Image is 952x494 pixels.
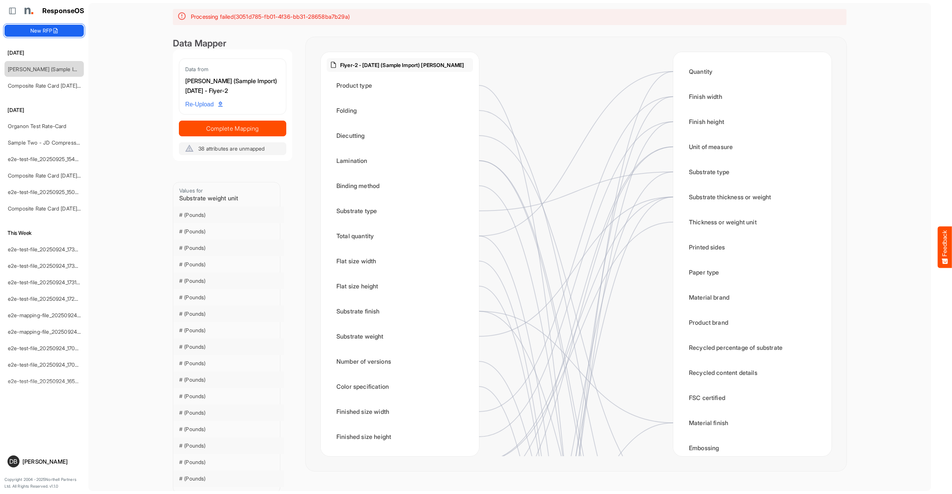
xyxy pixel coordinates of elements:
div: Paper type [679,261,826,284]
div: # (Pounds) [179,261,278,268]
div: Color specification [327,375,473,398]
a: Composite Rate Card [DATE]_smaller [8,205,97,212]
div: Finish height [679,110,826,133]
a: e2e-test-file_20250925_154535 [8,156,84,162]
h6: [DATE] [4,106,84,114]
a: e2e-test-file_20250924_173139 [8,279,83,285]
div: # (Pounds) [179,458,278,466]
div: # (Pounds) [179,442,278,449]
div: Thickness or weight unit [679,210,826,234]
a: e2e-test-file_20250924_170436 [8,361,85,368]
div: Number of versions [327,350,473,373]
a: e2e-test-file_20250924_173220 [8,263,84,269]
div: Recycled content details [679,361,826,384]
span: DB [9,458,17,464]
a: [PERSON_NAME] (Sample Import) [DATE] - Flyer-2 [8,66,129,72]
div: Embossing [679,436,826,460]
div: # (Pounds) [179,310,278,318]
h1: ResponseOS [42,7,85,15]
div: Finished size height [327,425,473,448]
a: e2e-mapping-file_20250924_172830 [8,312,96,318]
a: Composite Rate Card [DATE]_smaller [8,172,97,179]
a: e2e-test-file_20250924_172913 [8,296,83,302]
div: Material brand [679,286,826,309]
a: Sample Two - JD Compressed 2 [8,139,87,146]
div: Quantity [679,60,826,83]
div: Substrate weight [327,325,473,348]
h6: This Week [4,229,84,237]
div: Substrate thickness or weight [679,185,826,209]
div: Substrate type [679,160,826,184]
div: Total quantity [327,224,473,248]
a: Re-Upload [182,97,226,112]
div: # (Pounds) [179,425,278,433]
div: Substrate type [327,199,473,222]
div: Lamination [327,149,473,172]
div: Unit of measure [679,135,826,158]
div: # (Pounds) [179,327,278,334]
div: [PERSON_NAME] [22,459,81,464]
a: e2e-test-file_20250924_165507 [8,378,84,384]
div: Folding [327,99,473,122]
h6: [DATE] [4,49,84,57]
a: e2e-test-file_20250925_150856 [8,189,84,195]
div: Data Mapper [173,37,292,50]
div: # (Pounds) [179,393,278,400]
div: Binding method [327,174,473,197]
button: Complete Mapping [179,121,286,136]
div: Finish width [679,85,826,108]
div: # (Pounds) [179,376,278,384]
div: Diecutting [327,124,473,147]
div: Product brand [679,311,826,334]
a: Organon Test Rate-Card [8,123,67,129]
span: Values for [179,187,203,194]
a: e2e-mapping-file_20250924_172435 [8,328,96,335]
p: Copyright 2004 - 2025 Northell Partners Ltd. All Rights Reserved. v 1.1.0 [4,476,84,490]
div: # (Pounds) [179,277,278,285]
span: 38 attributes are unmapped [198,145,265,152]
div: Material finish [679,411,826,434]
div: # (Pounds) [179,343,278,351]
div: # (Pounds) [179,360,278,367]
div: Substrate finish [327,300,473,323]
div: # (Pounds) [179,409,278,416]
div: Data from [185,65,280,73]
div: [PERSON_NAME] (Sample Import) [DATE] - Flyer-2 [185,76,280,96]
div: # (Pounds) [179,475,278,482]
div: Recycled percentage of substrate [679,336,826,359]
span: Complete Mapping [179,123,286,134]
div: Substrate weight unit [327,450,473,473]
button: Feedback [938,226,952,268]
button: New RFP [4,25,84,37]
div: # (Pounds) [179,294,278,301]
span: Re-Upload [185,100,223,109]
div: Processing failed ( 3051d785-fb01-4f36-bb31-28658ba7b29a ) [191,9,350,25]
div: Flat size height [327,275,473,298]
span: Substrate weight unit [179,194,238,202]
div: Flat size width [327,249,473,273]
p: [PERSON_NAME] (Sample Import) [DATE] - Flyer-2 [340,61,464,69]
img: Northell [21,3,36,18]
div: Printed sides [679,236,826,259]
div: # (Pounds) [179,228,278,235]
div: Product type [327,74,473,97]
a: e2e-test-file_20250924_173550 [8,246,84,252]
div: # (Pounds) [179,244,278,252]
a: Composite Rate Card [DATE]_smaller [8,82,97,89]
div: Finished size width [327,400,473,423]
a: e2e-test-file_20250924_170558 [8,345,84,351]
div: # (Pounds) [179,211,278,219]
div: FSC certified [679,386,826,409]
